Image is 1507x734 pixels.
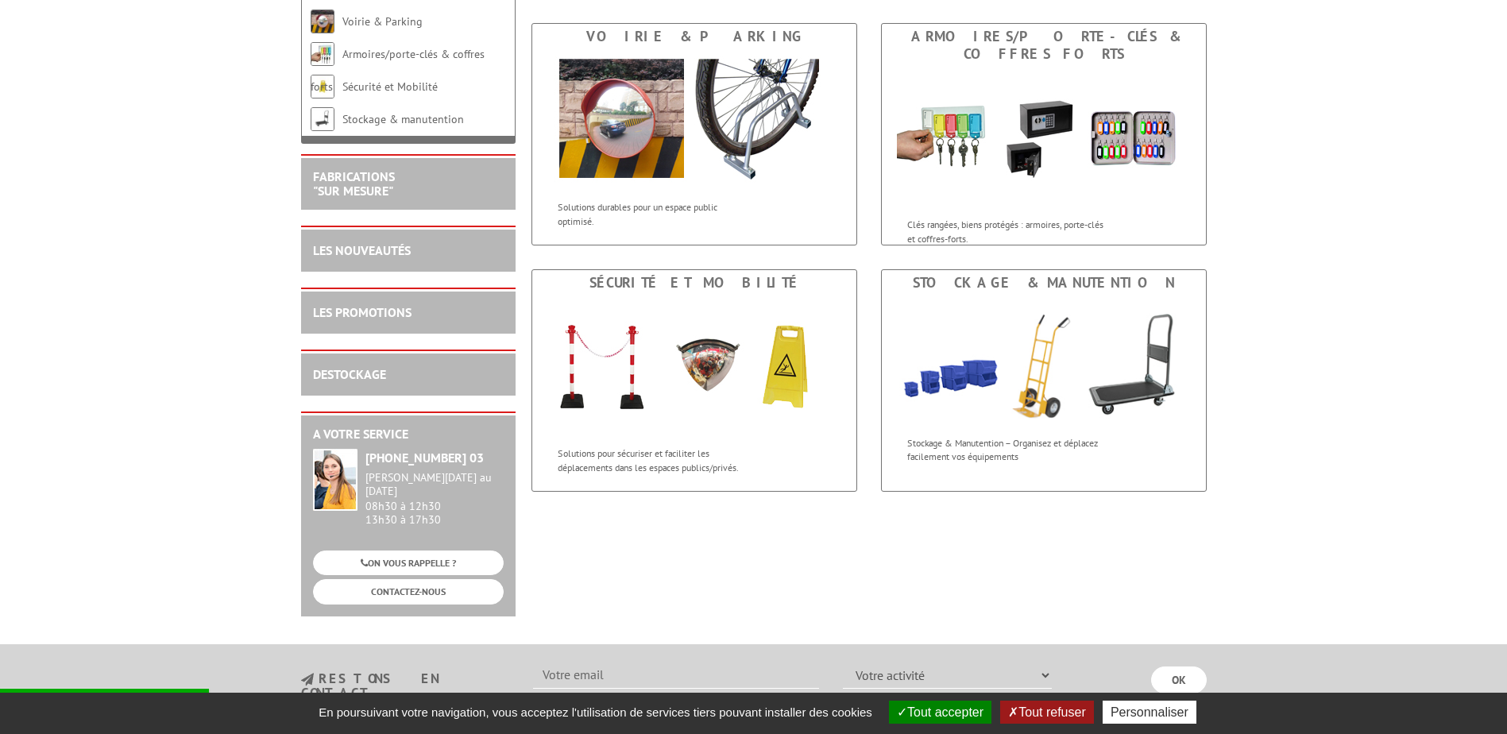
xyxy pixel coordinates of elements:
[533,662,819,689] input: Votre email
[547,49,841,192] img: Voirie & Parking
[365,471,504,498] div: [PERSON_NAME][DATE] au [DATE]
[558,200,755,227] p: Solutions durables pour un espace public optimisé.
[365,450,484,466] strong: [PHONE_NUMBER] 03
[313,242,411,258] a: LES NOUVEAUTÉS
[313,427,504,442] h2: A votre service
[311,10,334,33] img: Voirie & Parking
[558,446,755,473] p: Solutions pour sécuriser et faciliter les déplacements dans les espaces publics/privés.
[536,28,852,45] div: Voirie & Parking
[886,28,1202,63] div: Armoires/porte-clés & coffres forts
[301,672,510,700] h3: restons en contact
[313,304,412,320] a: LES PROMOTIONS
[313,168,395,199] a: FABRICATIONS"Sur Mesure"
[882,296,1206,428] img: Stockage & manutention
[1000,701,1093,724] button: Tout refuser
[313,366,386,382] a: DESTOCKAGE
[311,107,334,131] img: Stockage & manutention
[1103,701,1196,724] button: Personnaliser (fenêtre modale)
[342,14,423,29] a: Voirie & Parking
[531,23,857,245] a: Voirie & Parking Voirie & Parking Solutions durables pour un espace public optimisé.
[1151,666,1207,693] input: OK
[886,274,1202,292] div: Stockage & manutention
[881,269,1207,492] a: Stockage & manutention Stockage & manutention Stockage & Manutention – Organisez et déplacez faci...
[536,274,852,292] div: Sécurité et Mobilité
[301,673,314,686] img: newsletter.jpg
[342,112,464,126] a: Stockage & manutention
[907,218,1104,245] p: Clés rangées, biens protégés : armoires, porte-clés et coffres-forts.
[313,579,504,604] a: CONTACTEZ-NOUS
[342,79,438,94] a: Sécurité et Mobilité
[311,705,880,719] span: En poursuivant votre navigation, vous acceptez l'utilisation de services tiers pouvant installer ...
[313,550,504,575] a: ON VOUS RAPPELLE ?
[311,47,485,94] a: Armoires/porte-clés & coffres forts
[365,471,504,526] div: 08h30 à 12h30 13h30 à 17h30
[897,67,1191,210] img: Armoires/porte-clés & coffres forts
[907,436,1104,463] p: Stockage & Manutention – Organisez et déplacez facilement vos équipements
[547,296,841,438] img: Sécurité et Mobilité
[531,269,857,492] a: Sécurité et Mobilité Sécurité et Mobilité Solutions pour sécuriser et faciliter les déplacements ...
[313,449,357,511] img: widget-service.jpg
[889,701,991,724] button: Tout accepter
[881,23,1207,245] a: Armoires/porte-clés & coffres forts Armoires/porte-clés & coffres forts Clés rangées, biens proté...
[311,42,334,66] img: Armoires/porte-clés & coffres forts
